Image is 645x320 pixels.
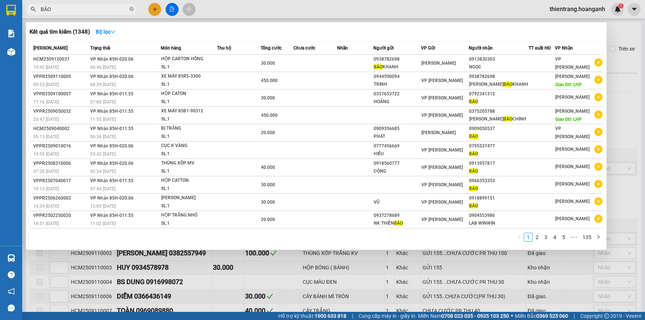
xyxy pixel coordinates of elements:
div: SL: 1 [161,219,217,228]
span: Trạng thái [90,45,110,51]
div: ĐÔNG [374,167,421,175]
span: [PERSON_NAME] [555,216,590,221]
div: VPPR2509010016 [33,142,88,150]
span: VP Nhận 85H-011.55 [90,109,133,114]
span: plus-circle [594,197,602,205]
div: VPPR2507040017 [33,177,88,185]
span: question-circle [8,271,15,278]
a: 5 [560,233,568,241]
div: 0918560777 [374,160,421,167]
div: PHÁT [374,133,421,140]
span: 20:47 [DATE] [33,117,59,122]
div: SL: 1 [161,115,217,123]
div: NGỌC [469,63,528,71]
span: [PERSON_NAME] [33,45,68,51]
div: 0938782698 [374,55,421,63]
div: VPPR2509110005 [33,73,88,81]
span: 09:55 [DATE] [33,82,59,87]
div: HỘP CATON [161,90,217,98]
span: plus-circle [594,215,602,223]
div: SL: 1 [161,98,217,106]
span: plus-circle [594,76,602,84]
span: 19:13 [DATE] [33,186,59,191]
span: ••• [568,233,580,242]
img: solution-icon [7,30,15,37]
span: Giao DĐ: LHP [555,117,582,122]
span: TT xuất HĐ [529,45,551,51]
button: left [515,233,524,242]
span: [PERSON_NAME] [555,74,590,79]
span: VP Nhận 85H-020.06 [90,161,133,166]
span: [PERSON_NAME] [555,95,590,100]
div: HỘP TRẮNG NHỎ [161,211,217,219]
div: 0937278689 [374,212,421,219]
span: 30.000 [261,200,275,205]
h3: Kết quả tìm kiếm ( 1348 ) [30,28,90,36]
span: down [111,29,116,34]
span: BẢO [374,64,383,69]
span: BẢO [469,134,478,139]
div: HỘP CATTON [161,177,217,185]
div: LAB WINWIN [469,219,528,227]
div: 0944590094 [374,73,421,81]
span: close-circle [129,7,134,11]
span: VP [PERSON_NAME] [421,113,463,118]
div: VPPR2509050032 [33,108,88,115]
span: BẢO [503,82,512,87]
div: [PERSON_NAME] [161,194,217,202]
div: 0966353353 [469,177,528,185]
li: Next 5 Pages [568,233,580,242]
span: 09:13 [DATE] [33,134,59,139]
span: [PERSON_NAME] [421,130,456,135]
span: Tổng cước [261,45,282,51]
span: plus-circle [594,145,602,153]
div: 0909050537 [469,125,528,133]
div: 0777456669 [374,142,421,150]
div: CỤC K VÀNG [161,142,217,150]
div: VPPR2502250020 [33,212,88,219]
span: plus-circle [594,180,602,188]
span: 07:44 [DATE] [90,186,116,191]
div: 0913957817 [469,160,528,167]
span: VP [PERSON_NAME] [421,147,463,153]
span: 450.000 [261,78,278,83]
div: XE MÁY 85B1-90312 [161,107,217,115]
span: [PERSON_NAME] [555,164,590,169]
span: VP [PERSON_NAME] [421,78,463,83]
span: 19:59 [DATE] [33,152,59,157]
div: VPPR2509100007 [33,90,88,98]
span: 40.000 [261,165,275,170]
div: BỊ TRẮNG [161,125,217,133]
span: VP Gửi [421,45,435,51]
span: VP [PERSON_NAME] [421,95,463,101]
span: BẢO [503,116,512,122]
span: VP [PERSON_NAME] [421,165,463,170]
span: 06:36 [DATE] [90,134,116,139]
span: 17:16 [DATE] [33,99,59,105]
div: 0904553986 [469,212,528,219]
span: BẢO [469,186,478,191]
span: 30.000 [261,95,275,101]
span: BẢO [394,221,403,226]
span: VP Nhận 85H-020.06 [90,143,133,149]
div: KHANH [374,63,421,71]
div: HIẾU [374,150,421,158]
span: BẢO [469,151,478,156]
div: [PERSON_NAME] KHANH [469,81,528,88]
span: 16:34 [DATE] [33,204,59,209]
img: warehouse-icon [7,48,15,56]
span: [PERSON_NAME] [555,147,590,152]
span: Người gửi [373,45,394,51]
span: VP [PERSON_NAME] [421,200,463,205]
div: 0795537477 [469,142,528,150]
span: Thu hộ [217,45,231,51]
button: right [594,233,603,242]
span: 02:34 [DATE] [90,169,116,174]
span: BẢO [469,99,478,104]
span: 15:05 [DATE] [90,204,116,209]
img: warehouse-icon [7,254,15,262]
span: VP [PERSON_NAME] [555,57,590,70]
span: VP [PERSON_NAME] [555,126,590,139]
button: Bộ lọcdown [90,26,122,38]
li: Previous Page [515,233,524,242]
